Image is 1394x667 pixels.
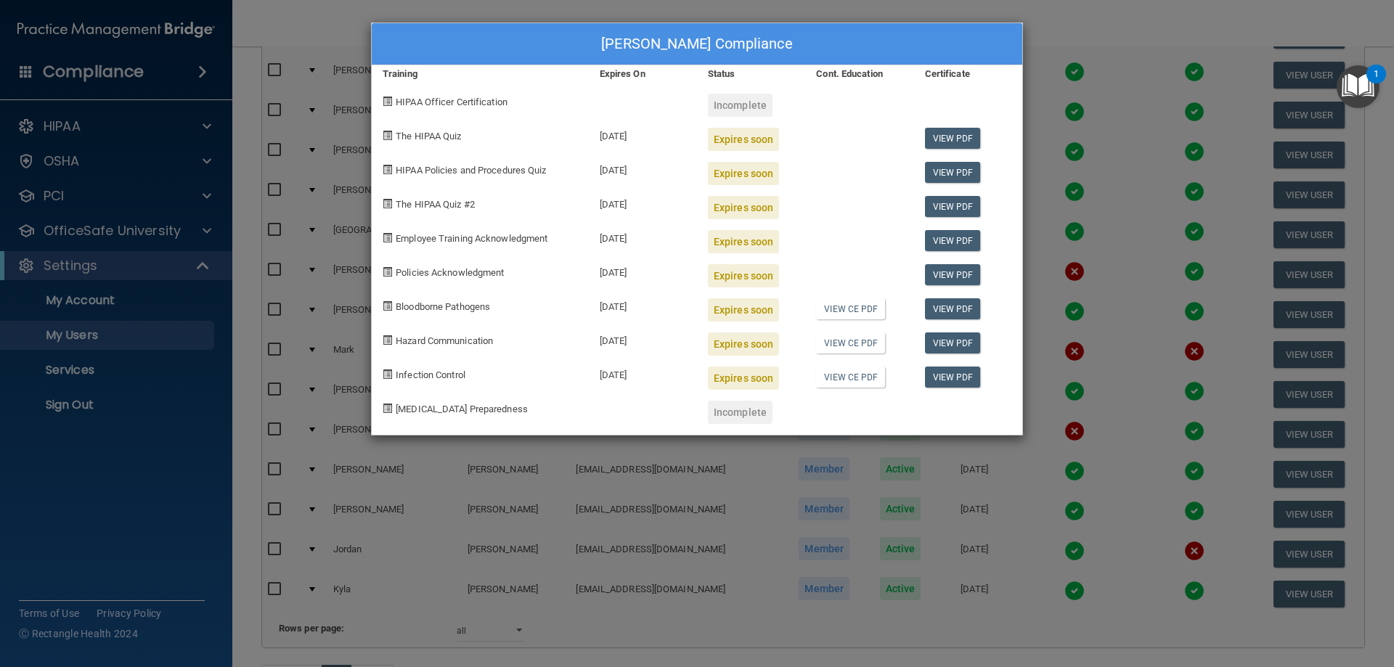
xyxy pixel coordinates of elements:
[708,401,773,424] div: Incomplete
[708,128,779,151] div: Expires soon
[708,332,779,356] div: Expires soon
[589,151,697,185] div: [DATE]
[396,267,504,278] span: Policies Acknowledgment
[589,253,697,287] div: [DATE]
[925,332,981,353] a: View PDF
[589,185,697,219] div: [DATE]
[589,287,697,322] div: [DATE]
[708,367,779,390] div: Expires soon
[396,301,490,312] span: Bloodborne Pathogens
[589,219,697,253] div: [DATE]
[396,369,465,380] span: Infection Control
[914,65,1022,83] div: Certificate
[396,97,508,107] span: HIPAA Officer Certification
[396,165,546,176] span: HIPAA Policies and Procedures Quiz
[396,335,493,346] span: Hazard Communication
[708,298,779,322] div: Expires soon
[708,230,779,253] div: Expires soon
[925,128,981,149] a: View PDF
[1374,74,1379,93] div: 1
[925,264,981,285] a: View PDF
[708,264,779,287] div: Expires soon
[396,233,547,244] span: Employee Training Acknowledgment
[697,65,805,83] div: Status
[708,162,779,185] div: Expires soon
[925,196,981,217] a: View PDF
[805,65,913,83] div: Cont. Education
[708,196,779,219] div: Expires soon
[396,199,475,210] span: The HIPAA Quiz #2
[925,162,981,183] a: View PDF
[589,65,697,83] div: Expires On
[589,322,697,356] div: [DATE]
[816,332,885,353] a: View CE PDF
[708,94,773,117] div: Incomplete
[589,117,697,151] div: [DATE]
[925,230,981,251] a: View PDF
[816,298,885,319] a: View CE PDF
[1143,564,1377,622] iframe: Drift Widget Chat Controller
[925,298,981,319] a: View PDF
[925,367,981,388] a: View PDF
[1337,65,1379,108] button: Open Resource Center, 1 new notification
[396,404,528,414] span: [MEDICAL_DATA] Preparedness
[372,65,589,83] div: Training
[589,356,697,390] div: [DATE]
[396,131,461,142] span: The HIPAA Quiz
[816,367,885,388] a: View CE PDF
[372,23,1022,65] div: [PERSON_NAME] Compliance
